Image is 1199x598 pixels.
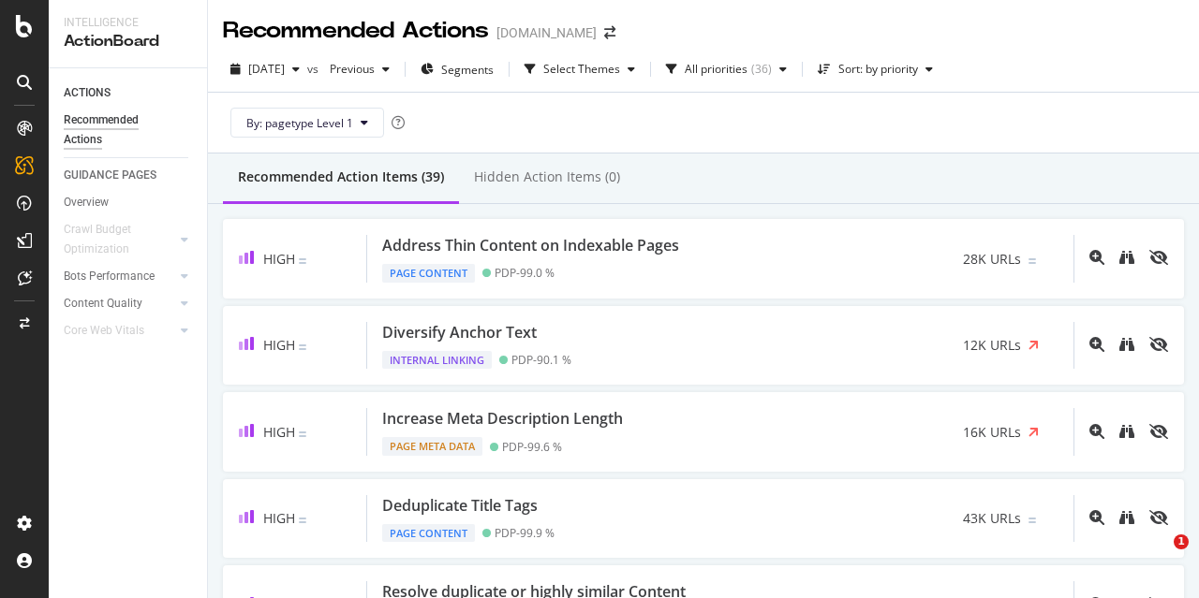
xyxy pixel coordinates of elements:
[263,509,295,527] span: High
[604,26,615,39] div: arrow-right-arrow-left
[263,423,295,441] span: High
[382,495,538,517] div: Deduplicate Title Tags
[263,250,295,268] span: High
[1149,510,1168,525] div: eye-slash
[382,408,623,430] div: Increase Meta Description Length
[1029,518,1036,523] img: Equal
[810,54,940,84] button: Sort: by priority
[248,61,285,77] span: 2025 Jul. 29th
[1119,425,1134,441] a: binoculars
[322,61,375,77] span: Previous
[495,266,555,280] div: PDP - 99.0 %
[474,168,620,186] div: Hidden Action Items (0)
[299,518,306,523] img: Equal
[1119,251,1134,267] a: binoculars
[64,220,162,259] div: Crawl Budget Optimization
[1119,338,1134,354] a: binoculars
[963,509,1021,528] span: 43K URLs
[64,83,111,103] div: ACTIONS
[263,336,295,354] span: High
[64,15,192,31] div: Intelligence
[64,110,194,150] a: Recommended Actions
[441,62,494,78] span: Segments
[1119,250,1134,265] div: binoculars
[1089,337,1104,352] div: magnifying-glass-plus
[495,526,555,540] div: PDP - 99.9 %
[223,15,489,47] div: Recommended Actions
[838,64,918,75] div: Sort: by priority
[382,437,482,456] div: Page Meta Data
[223,54,307,84] button: [DATE]
[685,64,748,75] div: All priorities
[511,353,571,367] div: PDP - 90.1 %
[1089,510,1104,525] div: magnifying-glass-plus
[64,166,194,185] a: GUIDANCE PAGES
[963,250,1021,269] span: 28K URLs
[963,336,1021,355] span: 12K URLs
[64,83,194,103] a: ACTIONS
[64,166,156,185] div: GUIDANCE PAGES
[1174,534,1189,549] span: 1
[1149,424,1168,439] div: eye-slash
[659,54,794,84] button: All priorities(36)
[1119,510,1134,525] div: binoculars
[64,193,109,212] div: Overview
[64,110,176,150] div: Recommended Actions
[1119,424,1134,439] div: binoculars
[1149,337,1168,352] div: eye-slash
[1089,424,1104,439] div: magnifying-glass-plus
[64,321,175,341] a: Core Web Vitals
[64,267,155,286] div: Bots Performance
[496,23,597,42] div: [DOMAIN_NAME]
[230,108,384,138] button: By: pagetype Level 1
[382,235,679,256] div: Address Thin Content on Indexable Pages
[1119,511,1134,527] a: binoculars
[1119,337,1134,352] div: binoculars
[64,267,175,286] a: Bots Performance
[502,440,562,454] div: PDP - 99.6 %
[382,322,537,343] div: Diversify Anchor Text
[238,168,444,186] div: Recommended Action Items (39)
[1149,250,1168,265] div: eye-slash
[299,431,306,437] img: Equal
[64,294,142,314] div: Content Quality
[299,344,306,350] img: Equal
[1029,258,1036,264] img: Equal
[246,115,353,131] span: By: pagetype Level 1
[64,321,144,341] div: Core Web Vitals
[382,351,492,370] div: Internal Linking
[517,54,643,84] button: Select Themes
[64,294,175,314] a: Content Quality
[64,31,192,52] div: ActionBoard
[64,220,175,259] a: Crawl Budget Optimization
[413,54,501,84] button: Segments
[543,64,620,75] div: Select Themes
[307,61,322,77] span: vs
[322,54,397,84] button: Previous
[382,264,475,283] div: Page Content
[1089,250,1104,265] div: magnifying-glass-plus
[751,64,772,75] div: ( 36 )
[382,524,475,543] div: Page Content
[1135,534,1180,579] iframe: Intercom live chat
[64,193,194,212] a: Overview
[963,423,1021,442] span: 16K URLs
[299,258,306,264] img: Equal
